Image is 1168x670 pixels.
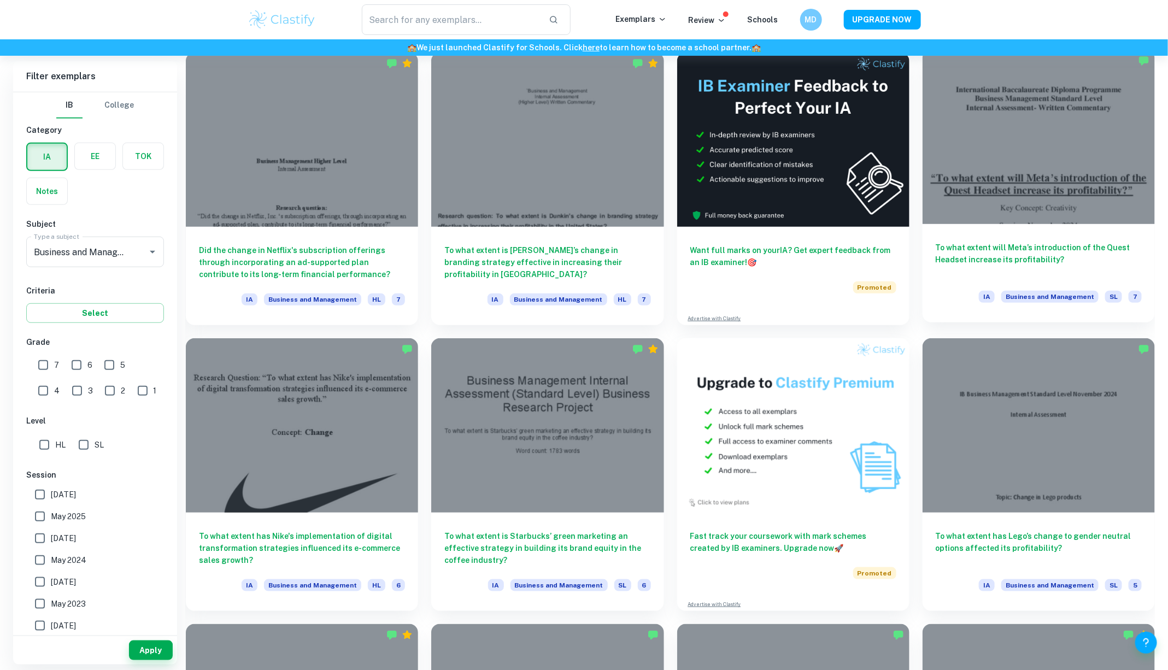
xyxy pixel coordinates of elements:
h6: Level [26,415,164,427]
div: Premium [1138,630,1149,640]
button: Apply [129,640,173,660]
span: 🏫 [407,43,416,52]
span: SL [614,579,631,591]
a: Schools [748,15,778,24]
a: Advertise with Clastify [688,601,741,608]
h6: To what extent will Meta’s introduction of the Quest Headset increase its profitability? [936,242,1142,278]
img: Marked [632,58,643,69]
span: 7 [392,293,405,305]
span: 6 [638,579,651,591]
span: 7 [638,293,651,305]
h6: To what extent is [PERSON_NAME]’s change in branding strategy effective in increasing their profi... [444,244,650,280]
img: Marked [386,58,397,69]
span: [DATE] [51,532,76,544]
span: Business and Management [264,579,361,591]
img: Marked [648,630,659,640]
label: Type a subject [34,232,79,241]
a: To what extent is Starbucks’ green marketing an effective strategy in building its brand equity i... [431,338,664,611]
span: May 2023 [51,598,86,610]
img: Marked [893,630,904,640]
div: Premium [402,630,413,640]
span: HL [55,439,66,451]
span: Business and Management [1001,291,1099,303]
h6: Category [26,124,164,136]
span: IA [488,579,504,591]
a: To what extent has Lego’s change to gender neutral options affected its profitability?IABusiness ... [923,338,1155,611]
img: Thumbnail [677,338,909,513]
span: 2 [121,385,125,397]
span: 6 [87,359,92,371]
img: Marked [386,630,397,640]
span: Promoted [853,281,896,293]
span: HL [368,293,385,305]
p: Exemplars [616,13,667,25]
button: IB [56,92,83,119]
span: IA [979,291,995,303]
span: 🏫 [752,43,761,52]
h6: Filter exemplars [13,61,177,92]
a: To what extent has Nike's implementation of digital transformation strategies influenced its e-co... [186,338,418,611]
img: Marked [1138,55,1149,66]
span: IA [242,579,257,591]
span: [DATE] [51,576,76,588]
button: Select [26,303,164,323]
h6: Session [26,469,164,481]
button: Open [145,244,160,260]
p: Review [689,14,726,26]
h6: To what extent has Nike's implementation of digital transformation strategies influenced its e-co... [199,530,405,566]
button: UPGRADE NOW [844,10,921,30]
button: MD [800,9,822,31]
h6: To what extent has Lego’s change to gender neutral options affected its profitability? [936,530,1142,566]
span: 🚀 [835,544,844,553]
button: TOK [123,143,163,169]
span: SL [95,439,104,451]
span: IA [242,293,257,305]
h6: Fast track your coursework with mark schemes created by IB examiners. Upgrade now [690,530,896,554]
h6: Did the change in Netflix's subscription offerings through incorporating an ad-supported plan con... [199,244,405,280]
h6: We just launched Clastify for Schools. Click to learn how to become a school partner. [2,42,1166,54]
span: Business and Management [264,293,361,305]
input: Search for any exemplars... [362,4,541,35]
h6: Subject [26,218,164,230]
img: Clastify logo [248,9,317,31]
button: Help and Feedback [1135,632,1157,654]
h6: Want full marks on your IA ? Get expert feedback from an IB examiner! [690,244,896,268]
a: Want full marks on yourIA? Get expert feedback from an IB examiner!PromotedAdvertise with Clastify [677,52,909,325]
img: Thumbnail [677,52,909,227]
div: Premium [648,58,659,69]
a: Advertise with Clastify [688,315,741,322]
span: [DATE] [51,489,76,501]
img: Marked [402,344,413,355]
span: 5 [120,359,125,371]
span: 6 [392,579,405,591]
span: IA [979,579,995,591]
span: 3 [88,385,93,397]
span: 5 [1129,579,1142,591]
img: Marked [1123,630,1134,640]
span: SL [1105,579,1122,591]
span: Promoted [853,567,896,579]
span: 1 [154,385,157,397]
span: Business and Management [1001,579,1099,591]
h6: Grade [26,336,164,348]
a: To what extent will Meta’s introduction of the Quest Headset increase its profitability?IABusines... [923,52,1155,325]
h6: Criteria [26,285,164,297]
button: EE [75,143,115,169]
span: May 2024 [51,554,86,566]
span: SL [1105,291,1122,303]
div: Premium [402,58,413,69]
a: To what extent is [PERSON_NAME]’s change in branding strategy effective in increasing their profi... [431,52,664,325]
a: Did the change in Netflix's subscription offerings through incorporating an ad-supported plan con... [186,52,418,325]
span: [DATE] [51,620,76,632]
span: Business and Management [510,293,607,305]
span: 4 [54,385,60,397]
img: Marked [632,344,643,355]
span: May 2025 [51,510,86,522]
button: IA [27,144,67,170]
div: Premium [648,344,659,355]
span: HL [368,579,385,591]
h6: MD [805,14,817,26]
button: Notes [27,178,67,204]
button: College [104,92,134,119]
